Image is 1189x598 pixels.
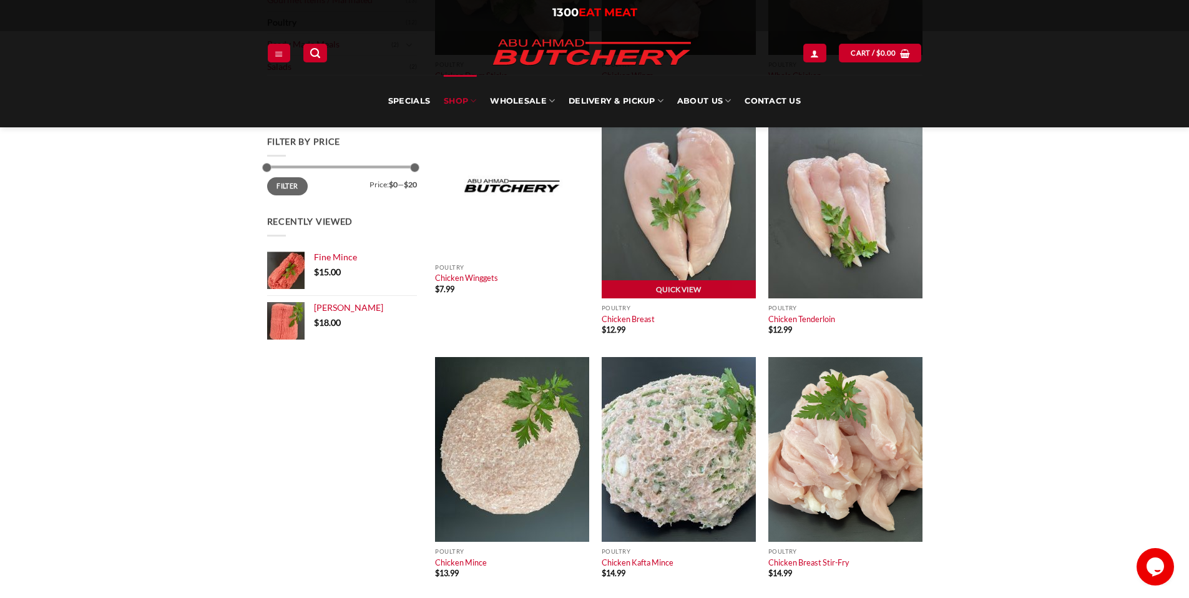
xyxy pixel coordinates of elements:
[803,44,826,62] a: Login
[435,568,459,578] bdi: 13.99
[745,75,801,127] a: Contact Us
[435,284,454,294] bdi: 7.99
[435,557,487,567] a: Chicken Mince
[768,557,849,567] a: Chicken Breast Stir-Fry
[435,273,498,283] a: Chicken Winggets
[268,44,290,62] a: Menu
[602,305,756,311] p: Poultry
[602,314,655,324] a: Chicken Breast
[388,75,430,127] a: Specials
[435,568,439,578] span: $
[314,317,341,328] bdi: 18.00
[579,6,637,19] span: EAT MEAT
[267,177,417,189] div: Price: —
[768,305,922,311] p: Poultry
[314,252,357,262] span: Fine Mince
[314,252,417,263] a: Fine Mince
[602,280,756,299] a: Quick View
[267,136,341,147] span: Filter by price
[876,47,881,59] span: $
[602,325,625,335] bdi: 12.99
[876,49,896,57] bdi: 0.00
[552,6,579,19] span: 1300
[314,317,319,328] span: $
[267,216,353,227] span: Recently Viewed
[444,75,476,127] a: SHOP
[602,357,756,542] img: Chicken Kafta Mince
[768,548,922,555] p: Poultry
[602,568,606,578] span: $
[602,114,756,298] img: Chicken Breast
[851,47,896,59] span: Cart /
[768,325,792,335] bdi: 12.99
[482,31,701,75] img: Abu Ahmad Butchery
[768,314,835,324] a: Chicken Tenderloin
[435,357,589,542] img: Chicken Mince
[303,44,327,62] a: Search
[435,548,589,555] p: Poultry
[768,357,922,542] img: Chicken-Breast-Stir-Fry
[768,114,922,298] img: Chicken Tenderloin
[314,302,383,313] span: [PERSON_NAME]
[314,267,319,277] span: $
[602,325,606,335] span: $
[602,568,625,578] bdi: 14.99
[490,75,555,127] a: Wholesale
[569,75,663,127] a: Delivery & Pickup
[314,267,341,277] bdi: 15.00
[435,284,439,294] span: $
[677,75,731,127] a: About Us
[314,302,417,313] a: [PERSON_NAME]
[768,325,773,335] span: $
[602,557,673,567] a: Chicken Kafta Mince
[552,6,637,19] a: 1300EAT MEAT
[267,177,308,195] button: Filter
[768,568,792,578] bdi: 14.99
[404,180,417,189] span: $20
[389,180,398,189] span: $0
[602,548,756,555] p: Poultry
[435,114,589,258] img: Placeholder
[839,44,921,62] a: View cart
[768,568,773,578] span: $
[1137,548,1177,586] iframe: chat widget
[435,264,589,271] p: Poultry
